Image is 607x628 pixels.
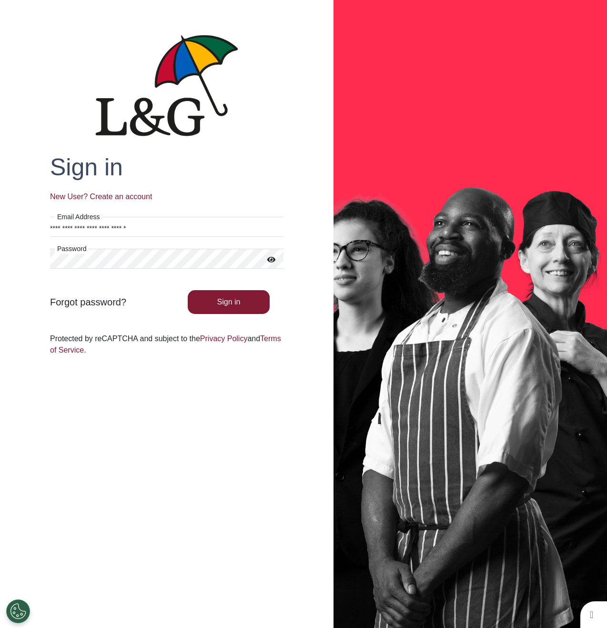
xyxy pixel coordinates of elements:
button: Open Preferences [6,599,30,623]
div: Protected by reCAPTCHA and subject to the and . [50,333,283,356]
span: Forgot password? [50,297,126,307]
button: Sign in [188,290,270,314]
img: company logo [95,35,238,136]
label: Password [55,244,89,254]
a: Privacy Policy [200,334,248,343]
label: Email Address [55,212,102,222]
span: New User? Create an account [50,192,152,201]
h2: Sign in [50,153,283,182]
